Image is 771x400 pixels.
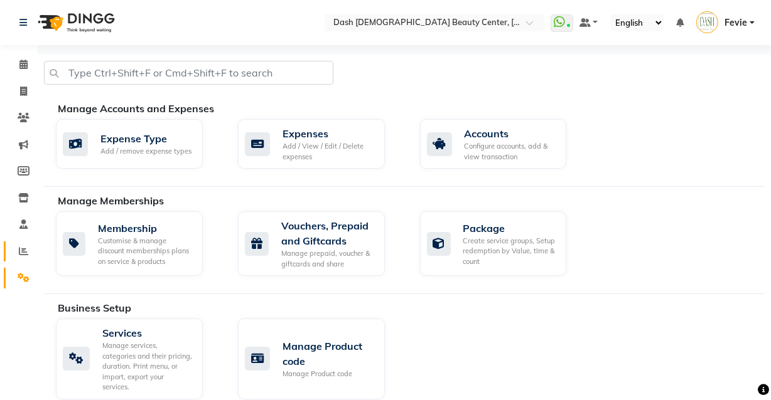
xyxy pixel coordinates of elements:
[283,126,375,141] div: Expenses
[56,318,219,399] a: ServicesManage services, categories and their pricing, duration. Print menu, or import, export yo...
[56,119,219,169] a: Expense TypeAdd / remove expense types
[281,218,375,248] div: Vouchers, Prepaid and Giftcards
[725,16,747,29] span: Fevie
[238,211,401,276] a: Vouchers, Prepaid and GiftcardsManage prepaid, voucher & giftcards and share
[463,236,557,267] div: Create service groups, Setup redemption by Value, time & count
[102,340,193,392] div: Manage services, categories and their pricing, duration. Print menu, or import, export your servi...
[32,5,118,40] img: logo
[463,221,557,236] div: Package
[283,141,375,162] div: Add / View / Edit / Delete expenses
[420,119,583,169] a: AccountsConfigure accounts, add & view transaction
[56,211,219,276] a: MembershipCustomise & manage discount memberships plans on service & products
[238,119,401,169] a: ExpensesAdd / View / Edit / Delete expenses
[465,126,557,141] div: Accounts
[283,339,375,369] div: Manage Product code
[98,236,193,267] div: Customise & manage discount memberships plans on service & products
[238,318,401,399] a: Manage Product codeManage Product code
[102,325,193,340] div: Services
[100,131,191,146] div: Expense Type
[696,11,718,33] img: Fevie
[98,221,193,236] div: Membership
[44,61,333,85] input: Type Ctrl+Shift+F or Cmd+Shift+F to search
[420,211,583,276] a: PackageCreate service groups, Setup redemption by Value, time & count
[465,141,557,162] div: Configure accounts, add & view transaction
[100,146,191,157] div: Add / remove expense types
[281,248,375,269] div: Manage prepaid, voucher & giftcards and share
[283,369,375,379] div: Manage Product code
